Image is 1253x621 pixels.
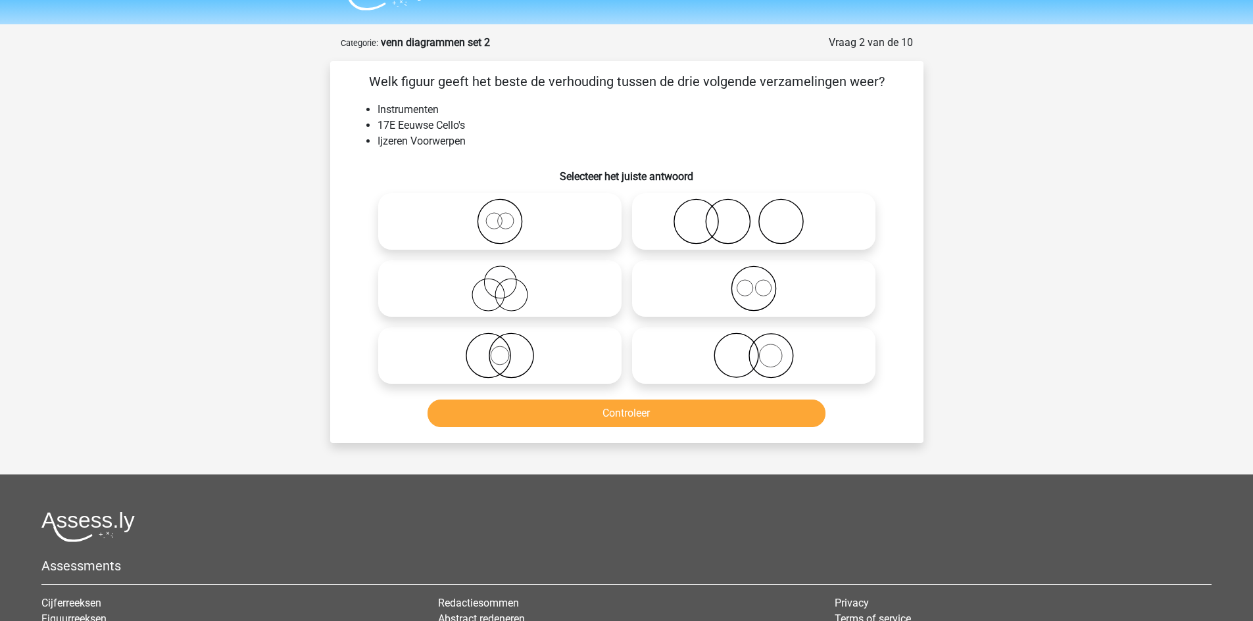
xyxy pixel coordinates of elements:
a: Redactiesommen [438,597,519,609]
img: Assessly logo [41,511,135,542]
small: Categorie: [341,38,378,48]
div: Vraag 2 van de 10 [829,35,913,51]
li: Ijzeren Voorwerpen [378,133,902,149]
li: 17E Eeuwse Cello's [378,118,902,133]
h5: Assessments [41,558,1212,574]
a: Cijferreeksen [41,597,101,609]
h6: Selecteer het juiste antwoord [351,160,902,183]
strong: venn diagrammen set 2 [381,36,490,49]
p: Welk figuur geeft het beste de verhouding tussen de drie volgende verzamelingen weer? [351,72,902,91]
button: Controleer [428,400,825,427]
a: Privacy [835,597,869,609]
li: Instrumenten [378,102,902,118]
